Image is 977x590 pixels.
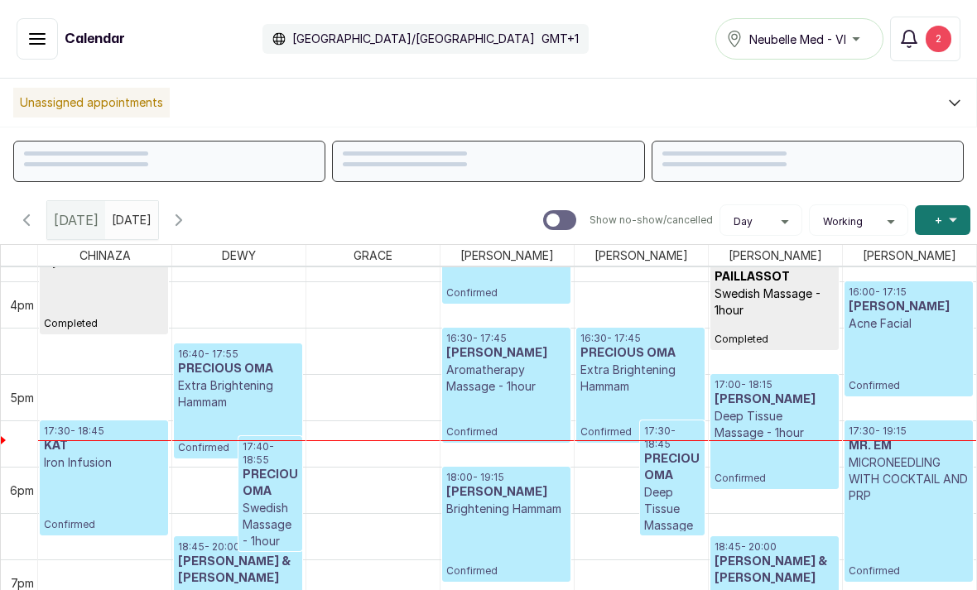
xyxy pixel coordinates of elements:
p: Confirmed [446,517,566,578]
p: Brightening Hammam [446,501,566,517]
h1: Calendar [65,29,125,49]
p: GMT+1 [541,31,579,47]
span: Neubelle Med - VI [749,31,846,48]
p: 17:00 - 18:15 [715,378,835,391]
p: Acne Facial [849,315,969,332]
p: Swedish Massage - 1hour [715,285,835,319]
p: Deep Tissue Massage - 1hour [715,408,835,441]
p: Swedish Massage - 1hour [243,500,298,549]
p: Confirmed [446,239,566,300]
p: MICRONEEDLING WITH COCKTAIL AND PRP [849,454,969,504]
p: 18:45 - 20:00 [715,540,835,554]
p: Confirmed [580,395,700,439]
span: [DATE] [54,210,99,230]
p: Deep Tissue Massage - 1hour [644,484,700,550]
button: Working [816,215,901,228]
p: Aromatherapy Massage - 1hour [446,362,566,395]
span: [PERSON_NAME] [859,245,960,266]
h3: [PERSON_NAME] [446,345,566,362]
span: Working [823,215,863,228]
h3: PRECIOUS OMA [178,361,298,377]
h3: [PERSON_NAME] & [PERSON_NAME] [715,554,835,587]
span: [PERSON_NAME] [591,245,691,266]
h3: VERONIQUE PAILLASSOT [715,252,835,285]
h3: MR. EM [849,438,969,454]
h3: KAT [44,438,164,454]
span: Day [734,215,753,228]
p: Confirmed [849,504,969,578]
div: 5pm [7,389,37,406]
p: 18:45 - 20:00 [178,540,298,554]
h3: PRECIOUS OMA [644,451,700,484]
div: [DATE] [47,201,105,239]
p: 17:30 - 18:45 [644,425,700,451]
p: [GEOGRAPHIC_DATA]/[GEOGRAPHIC_DATA] [292,31,535,47]
button: + [915,205,970,235]
button: 2 [890,17,960,61]
button: Neubelle Med - VI [715,18,883,60]
p: Confirmed [446,395,566,439]
div: 6pm [7,482,37,499]
span: [PERSON_NAME] [725,245,825,266]
p: Extra Brightening Hammam [580,362,700,395]
p: 16:30 - 17:45 [580,332,700,345]
p: Show no-show/cancelled [590,213,713,227]
h3: [PERSON_NAME] [849,299,969,315]
p: Completed [44,270,164,330]
p: 16:40 - 17:55 [178,348,298,361]
div: 4pm [7,296,37,314]
p: Iron Infusion [44,454,164,471]
p: Confirmed [178,410,298,454]
p: Confirmed [44,471,164,531]
p: Extra Brightening Hammam [178,377,298,410]
p: Confirmed [849,332,969,392]
p: 16:00 - 17:15 [849,285,969,299]
span: CHINAZA [76,245,134,266]
div: 2 [926,26,951,52]
span: DEWY [219,245,259,266]
p: 18:00 - 19:15 [446,471,566,484]
p: Completed [715,319,835,346]
button: Day [727,215,795,228]
span: GRACE [350,245,396,266]
h3: PRECIOUS OMA [243,467,298,500]
span: [PERSON_NAME] [457,245,557,266]
h3: [PERSON_NAME] [715,391,835,408]
h3: PRECIOUS OMA [580,345,700,362]
h3: [PERSON_NAME] & [PERSON_NAME] [178,554,298,587]
p: 17:30 - 19:15 [849,425,969,438]
p: 16:30 - 17:45 [446,332,566,345]
p: Unassigned appointments [13,88,170,118]
p: 17:40 - 18:55 [243,440,298,467]
h3: [PERSON_NAME] [446,484,566,501]
p: 17:30 - 18:45 [44,425,164,438]
p: Confirmed [715,441,835,485]
span: + [935,212,942,228]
